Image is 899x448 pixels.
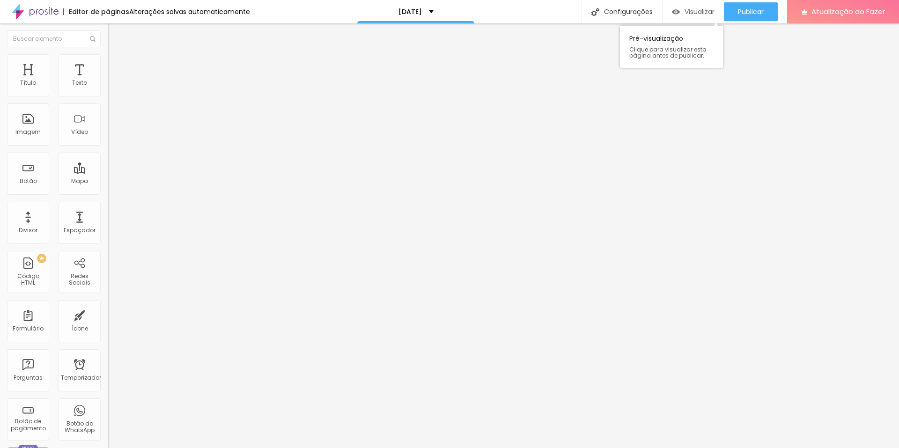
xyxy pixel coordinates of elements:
font: Imagem [15,128,41,136]
font: Redes Sociais [69,272,90,286]
font: Editor de páginas [69,7,129,16]
button: Publicar [724,2,778,21]
font: Botão de pagamento [11,417,46,432]
button: Visualizar [663,2,724,21]
font: Alterações salvas automaticamente [129,7,250,16]
font: Vídeo [71,128,88,136]
font: Configurações [604,7,653,16]
font: Perguntas [14,374,43,382]
font: Texto [72,79,87,87]
font: Publicar [738,7,764,16]
font: Espaçador [64,226,96,234]
font: Pré-visualização [629,34,683,43]
img: view-1.svg [672,8,680,16]
font: Título [20,79,36,87]
iframe: Editor [108,23,899,448]
font: Visualizar [685,7,715,16]
font: Divisor [19,226,37,234]
font: Temporizador [61,374,101,382]
font: Ícone [72,324,88,332]
font: Código HTML [17,272,39,286]
font: Formulário [13,324,44,332]
font: [DATE] [398,7,422,16]
font: Atualização do Fazer [811,7,885,16]
font: Clique para visualizar esta página antes de publicar. [629,45,707,59]
font: Botão [20,177,37,185]
font: Botão do WhatsApp [65,419,95,434]
img: Ícone [90,36,96,42]
img: Ícone [591,8,599,16]
font: Mapa [71,177,88,185]
input: Buscar elemento [7,30,101,47]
